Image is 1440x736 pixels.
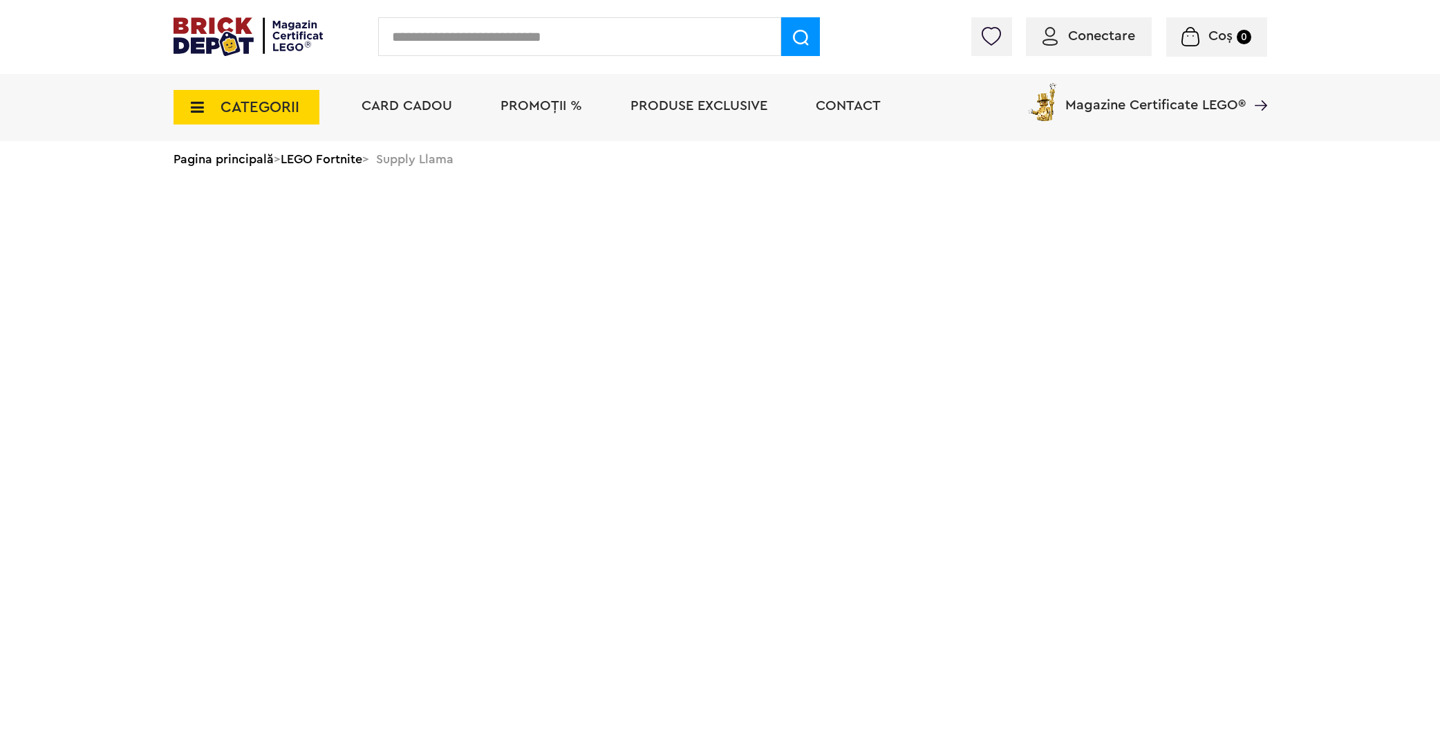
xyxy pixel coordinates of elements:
[816,99,881,113] a: Contact
[1065,80,1246,112] span: Magazine Certificate LEGO®
[630,99,767,113] a: Produse exclusive
[501,99,582,113] a: PROMOȚII %
[1237,30,1251,44] small: 0
[362,99,452,113] a: Card Cadou
[281,153,362,165] a: LEGO Fortnite
[1246,80,1267,94] a: Magazine Certificate LEGO®
[221,100,299,115] span: CATEGORII
[1042,29,1135,43] a: Conectare
[1208,29,1233,43] span: Coș
[174,153,274,165] a: Pagina principală
[174,141,1267,177] div: > > Supply Llama
[1068,29,1135,43] span: Conectare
